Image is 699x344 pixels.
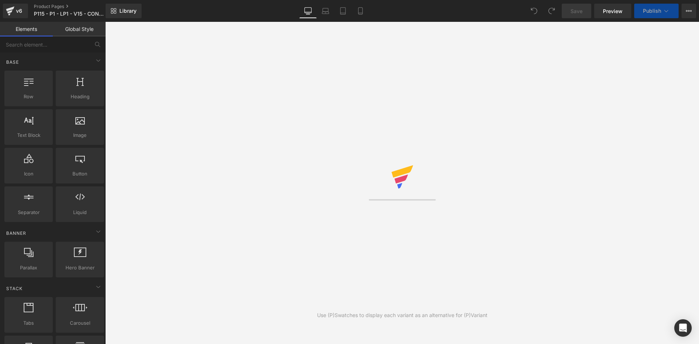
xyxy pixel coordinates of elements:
span: Row [7,93,51,100]
a: Global Style [53,22,106,36]
button: More [682,4,696,18]
span: Button [58,170,102,178]
span: Tabs [7,319,51,327]
a: Desktop [299,4,317,18]
span: Image [58,131,102,139]
span: Carousel [58,319,102,327]
button: Publish [634,4,679,18]
span: Preview [603,7,623,15]
span: P115 - P1 - LP1 - V15 - CONTROLE - [DATE] [34,11,104,17]
span: Hero Banner [58,264,102,272]
span: Publish [643,8,661,14]
a: Product Pages [34,4,118,9]
span: Heading [58,93,102,100]
div: v6 [15,6,24,16]
span: Liquid [58,209,102,216]
span: Stack [5,285,23,292]
a: Mobile [352,4,369,18]
a: Laptop [317,4,334,18]
span: Text Block [7,131,51,139]
a: Tablet [334,4,352,18]
span: Base [5,59,20,66]
button: Undo [527,4,541,18]
span: Banner [5,230,27,237]
a: v6 [3,4,28,18]
a: New Library [106,4,142,18]
span: Save [570,7,582,15]
div: Use (P)Swatches to display each variant as an alternative for (P)Variant [317,311,487,319]
span: Separator [7,209,51,216]
span: Parallax [7,264,51,272]
button: Redo [544,4,559,18]
div: Open Intercom Messenger [674,319,692,337]
a: Preview [594,4,631,18]
span: Icon [7,170,51,178]
span: Library [119,8,137,14]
